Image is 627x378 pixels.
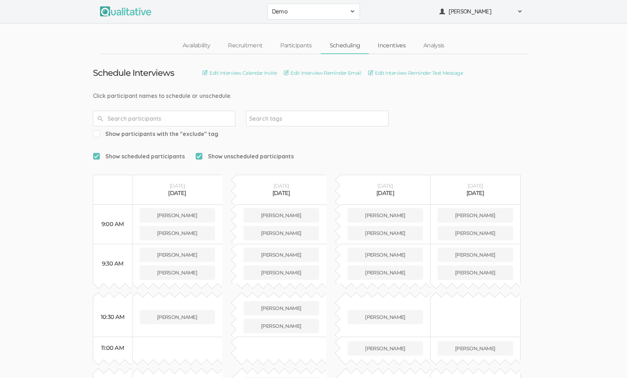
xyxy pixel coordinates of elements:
[140,208,215,222] button: [PERSON_NAME]
[244,301,319,315] button: [PERSON_NAME]
[174,38,219,53] a: Availability
[369,38,414,53] a: Incentives
[93,130,218,138] span: Show participants with the "exclude" tag
[438,189,513,198] div: [DATE]
[140,248,215,262] button: [PERSON_NAME]
[348,248,423,262] button: [PERSON_NAME]
[195,152,294,161] span: Show unscheduled participants
[140,182,215,189] div: [DATE]
[449,7,513,16] span: [PERSON_NAME]
[368,69,463,77] a: Edit Interview Reminder Text Message
[348,182,423,189] div: [DATE]
[348,189,423,198] div: [DATE]
[244,182,319,189] div: [DATE]
[244,319,319,333] button: [PERSON_NAME]
[348,226,423,240] button: [PERSON_NAME]
[93,68,174,78] h3: Schedule Interviews
[140,189,215,198] div: [DATE]
[100,313,125,321] div: 10:30 AM
[348,208,423,222] button: [PERSON_NAME]
[140,310,215,324] button: [PERSON_NAME]
[438,248,513,262] button: [PERSON_NAME]
[244,266,319,280] button: [PERSON_NAME]
[438,266,513,280] button: [PERSON_NAME]
[348,310,423,324] button: [PERSON_NAME]
[249,114,294,123] input: Search tags
[244,226,319,240] button: [PERSON_NAME]
[348,341,423,356] button: [PERSON_NAME]
[203,69,277,77] a: Edit Interview Calendar Invite
[244,189,319,198] div: [DATE]
[438,226,513,240] button: [PERSON_NAME]
[272,7,346,16] span: Demo
[140,266,215,280] button: [PERSON_NAME]
[438,182,513,189] div: [DATE]
[271,38,320,53] a: Participants
[93,152,185,161] span: Show scheduled participants
[414,38,453,53] a: Analysis
[93,92,534,100] div: Click participant names to schedule or unschedule.
[438,208,513,222] button: [PERSON_NAME]
[100,220,125,229] div: 9:00 AM
[244,208,319,222] button: [PERSON_NAME]
[435,4,527,20] button: [PERSON_NAME]
[348,266,423,280] button: [PERSON_NAME]
[140,226,215,240] button: [PERSON_NAME]
[244,248,319,262] button: [PERSON_NAME]
[438,341,513,356] button: [PERSON_NAME]
[591,344,627,378] iframe: Chat Widget
[219,38,271,53] a: Recruitment
[100,6,151,16] img: Qualitative
[100,344,125,352] div: 11:00 AM
[321,38,369,53] a: Scheduling
[100,260,125,268] div: 9:30 AM
[267,4,360,20] button: Demo
[284,69,361,77] a: Edit Interview Reminder Email
[93,111,235,126] input: Search participants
